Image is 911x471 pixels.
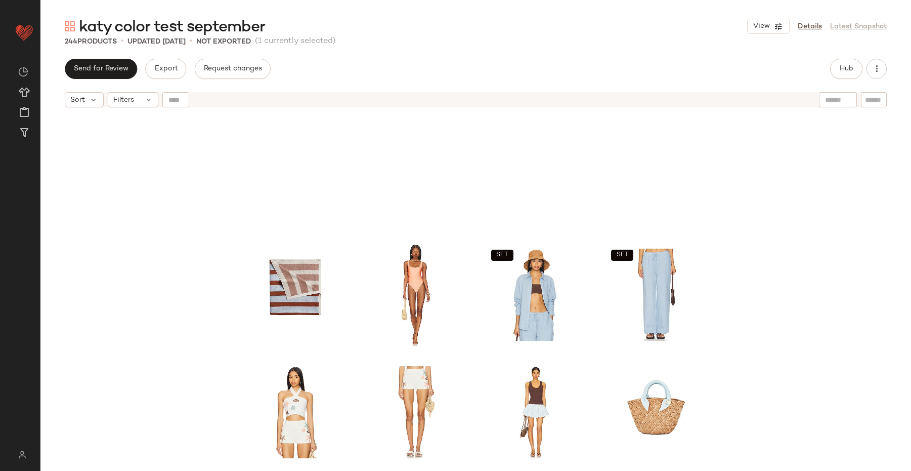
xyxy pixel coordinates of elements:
span: SET [616,252,629,259]
span: View [753,22,770,30]
img: svg%3e [65,21,75,31]
span: Export [154,65,178,73]
div: Products [65,36,117,47]
span: (1 currently selected) [255,35,336,48]
a: Details [798,21,822,32]
button: Send for Review [65,59,137,79]
button: SET [611,250,633,261]
img: TULA-WX1188_V1.jpg [365,244,466,346]
img: MYBR-WS42_V1.jpg [245,361,346,463]
span: SET [496,252,508,259]
span: Sort [70,95,85,105]
img: svg%3e [12,451,32,459]
span: Filters [113,95,134,105]
button: SET [491,250,513,261]
button: Export [145,59,186,79]
img: VVIT-WS8_V1.jpg [485,244,587,346]
button: View [747,19,790,34]
img: KAYR-WY101_V1.jpg [605,361,707,463]
span: • [121,35,123,48]
img: heart_red.DM2ytmEG.svg [14,22,34,43]
span: Hub [839,65,853,73]
p: Not Exported [196,36,251,47]
p: updated [DATE] [127,36,186,47]
span: katy color test september [79,17,265,37]
img: MYBR-WF10_V1.jpg [365,361,466,463]
img: svg%3e [18,67,28,77]
button: Request changes [195,59,271,79]
img: PUTF-WH220_V1.jpg [245,244,346,346]
img: LOVF-WD4507_V1.jpg [485,361,587,463]
span: 244 [65,38,77,46]
img: VVIT-WP6_V1.jpg [605,244,707,346]
button: Hub [830,59,862,79]
span: • [190,35,192,48]
span: Send for Review [73,65,128,73]
span: Request changes [203,65,262,73]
